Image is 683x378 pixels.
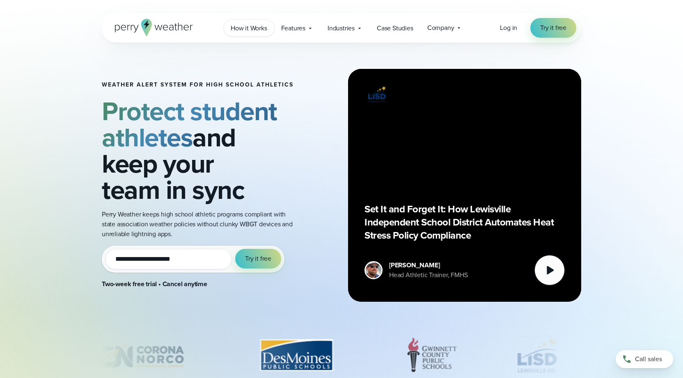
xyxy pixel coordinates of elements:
[102,92,277,157] strong: Protect student athletes
[224,20,274,36] a: How it Works
[370,20,420,36] a: Case Studies
[366,262,381,278] img: cody-henschke-headshot
[389,270,468,280] div: Head Athletic Trainer, FMHS
[102,209,294,239] p: Perry Weather keeps high school athletic programs compliant with state association weather polici...
[427,23,454,33] span: Company
[245,254,271,264] span: Try it free
[281,23,305,33] span: Features
[231,23,267,33] span: How it Works
[394,335,470,376] div: 6 of 12
[102,279,207,289] strong: Two-week free trial • Cancel anytime
[235,249,281,269] button: Try it free
[328,23,355,33] span: Industries
[364,203,565,242] p: Set It and Forget It: How Lewisville Independent School District Automates Heat Stress Policy Com...
[509,335,564,376] img: Lewisville ISD logo
[540,23,566,33] span: Try it free
[102,82,294,88] h1: Weather Alert System for High School Athletics
[394,335,470,376] img: Gwinnett-County-Public-Schools.svg
[82,335,198,376] img: Corona-Norco-Unified-School-District.svg
[509,335,564,376] div: 7 of 12
[82,335,198,376] div: 4 of 12
[500,23,517,32] span: Log in
[616,350,673,368] a: Call sales
[530,18,576,38] a: Try it free
[500,23,517,33] a: Log in
[377,23,413,33] span: Case Studies
[364,85,389,104] img: Lewisville ISD logo
[389,260,468,270] div: [PERSON_NAME]
[238,335,354,376] div: 5 of 12
[635,354,662,364] span: Call sales
[102,98,294,203] h2: and keep your team in sync
[238,335,354,376] img: Des-Moines-Public-Schools.svg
